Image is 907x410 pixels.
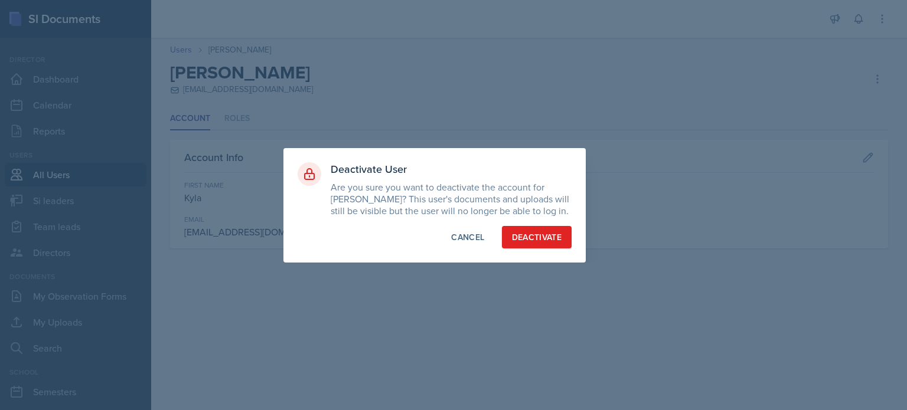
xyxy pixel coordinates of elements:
[441,226,494,248] button: Cancel
[331,181,572,217] p: Are you sure you want to deactivate the account for [PERSON_NAME]? This user's documents and uplo...
[512,231,562,243] div: Deactivate
[451,231,484,243] div: Cancel
[502,226,572,248] button: Deactivate
[331,162,572,176] h3: Deactivate User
